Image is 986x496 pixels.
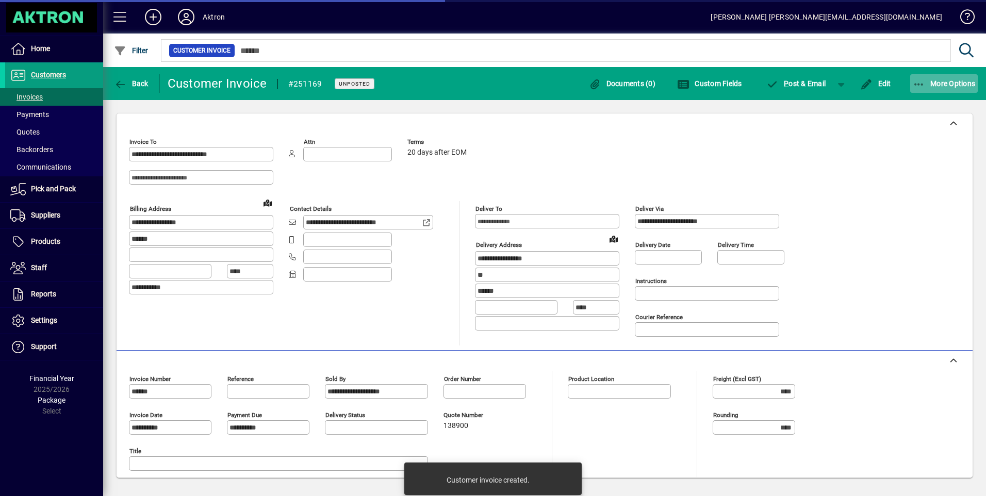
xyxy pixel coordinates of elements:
a: Pick and Pack [5,176,103,202]
span: Payments [10,110,49,119]
span: Edit [860,79,891,88]
mat-label: Sold by [325,375,346,383]
span: Backorders [10,145,53,154]
span: Customers [31,71,66,79]
span: Support [31,342,57,351]
a: Products [5,229,103,255]
mat-label: Delivery status [325,411,365,419]
span: Quote number [443,412,505,419]
app-page-header-button: Back [103,74,160,93]
button: Back [111,74,151,93]
mat-label: Payment due [227,411,262,419]
a: Communications [5,158,103,176]
span: 138900 [443,422,468,430]
span: Unposted [339,80,370,87]
span: P [784,79,788,88]
mat-label: Rounding [713,411,738,419]
a: View on map [259,194,276,211]
span: More Options [913,79,976,88]
span: Financial Year [29,374,74,383]
span: 20 days after EOM [407,148,467,157]
button: Documents (0) [586,74,658,93]
mat-label: Reference [227,375,254,383]
mat-label: Deliver To [475,205,502,212]
span: Customer Invoice [173,45,231,56]
span: Back [114,79,149,88]
span: Filter [114,46,149,55]
mat-label: Title [129,448,141,455]
span: Suppliers [31,211,60,219]
a: Reports [5,282,103,307]
a: Support [5,334,103,360]
button: Profile [170,8,203,26]
a: Suppliers [5,203,103,228]
mat-label: Invoice number [129,375,171,383]
mat-label: Delivery time [718,241,754,249]
span: Quotes [10,128,40,136]
div: Customer Invoice [168,75,267,92]
span: Home [31,44,50,53]
span: ost & Email [766,79,826,88]
a: Payments [5,106,103,123]
span: Package [38,396,65,404]
div: Aktron [203,9,225,25]
a: Quotes [5,123,103,141]
div: Customer invoice created. [447,475,530,485]
a: Backorders [5,141,103,158]
a: View on map [605,230,622,247]
mat-label: Instructions [635,277,667,285]
mat-label: Delivery date [635,241,670,249]
mat-label: Product location [568,375,614,383]
a: Home [5,36,103,62]
button: Custom Fields [675,74,745,93]
mat-label: Order number [444,375,481,383]
span: Documents (0) [588,79,655,88]
span: Terms [407,139,469,145]
a: Staff [5,255,103,281]
span: Custom Fields [677,79,742,88]
div: [PERSON_NAME] [PERSON_NAME][EMAIL_ADDRESS][DOMAIN_NAME] [711,9,942,25]
button: Post & Email [761,74,831,93]
span: Staff [31,263,47,272]
mat-label: Deliver via [635,205,664,212]
mat-label: Attn [304,138,315,145]
span: Pick and Pack [31,185,76,193]
a: Settings [5,308,103,334]
a: Invoices [5,88,103,106]
mat-label: Freight (excl GST) [713,375,761,383]
span: Settings [31,316,57,324]
span: Invoices [10,93,43,101]
div: #251169 [288,76,322,92]
button: Edit [858,74,894,93]
span: Products [31,237,60,245]
mat-label: Courier Reference [635,313,683,321]
button: Add [137,8,170,26]
mat-label: Invoice To [129,138,157,145]
button: Filter [111,41,151,60]
mat-label: Invoice date [129,411,162,419]
span: Reports [31,290,56,298]
a: Knowledge Base [952,2,973,36]
span: Communications [10,163,71,171]
button: More Options [910,74,978,93]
